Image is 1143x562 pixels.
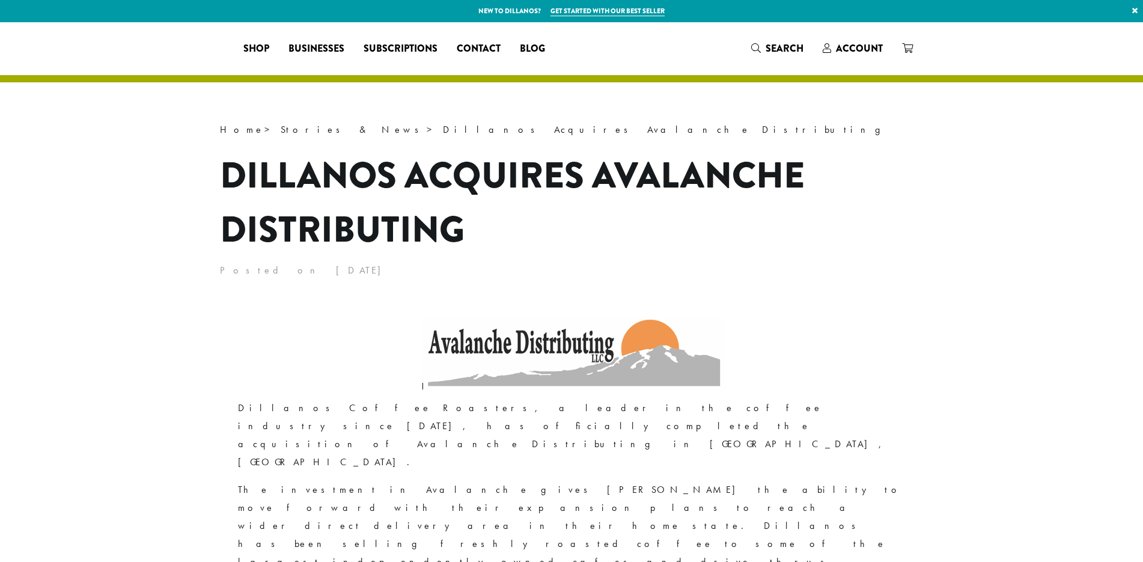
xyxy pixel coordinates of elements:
h1: Dillanos Acquires Avalanche Distributing [220,148,923,257]
span: Blog [520,41,545,57]
span: > > [220,123,892,136]
span: Shop [243,41,269,57]
span: Subscriptions [364,41,437,57]
img: Avalanche Distributing Logo [415,318,728,389]
span: Dillanos Acquires Avalanche Distributing [443,123,892,136]
span: Businesses [288,41,344,57]
a: Get started with our best seller [550,6,665,16]
a: Home [220,123,264,136]
a: Shop [234,39,279,58]
a: Search [742,38,813,58]
span: Contact [457,41,501,57]
p: Posted on [DATE] [220,261,923,279]
p: Dillanos Coffee Roasters, a leader in the coffee industry since [DATE], has officially completed ... [238,399,905,471]
a: Stories & News [281,123,427,136]
span: Search [766,41,803,55]
span: Account [836,41,883,55]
